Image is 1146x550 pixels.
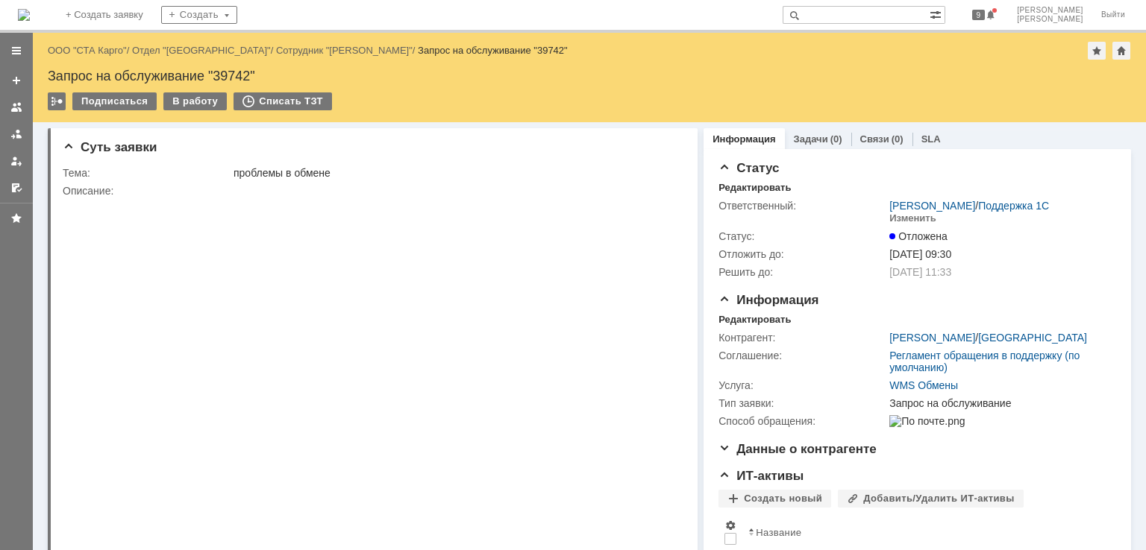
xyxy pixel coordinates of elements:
[889,200,975,212] a: [PERSON_NAME]
[930,7,945,21] span: Расширенный поиск
[724,519,736,531] span: Настройки
[889,332,975,344] a: [PERSON_NAME]
[1112,42,1130,60] div: Сделать домашней страницей
[718,314,791,326] div: Редактировать
[718,379,886,391] div: Услуга:
[718,200,886,212] div: Ответственный:
[234,167,677,179] div: проблемы в обмене
[4,69,28,92] a: Создать заявку
[718,266,886,278] div: Решить до:
[4,149,28,173] a: Мои заявки
[978,332,1087,344] a: [GEOGRAPHIC_DATA]
[830,133,842,145] div: (0)
[889,415,965,427] img: По почте.png
[132,45,271,56] a: Отдел "[GEOGRAPHIC_DATA]"
[889,350,1080,373] a: Регламент обращения в поддержку (по умолчанию)
[889,379,958,391] a: WMS Обмены
[889,248,1109,260] div: [DATE] 09:30
[63,167,231,179] div: Тема:
[889,332,1087,344] div: /
[418,45,568,56] div: Запрос на обслуживание "39742"
[718,469,804,483] span: ИТ-активы
[4,95,28,119] a: Заявки на командах
[718,332,886,344] div: Контрагент:
[718,293,818,307] span: Информация
[48,45,132,56] div: /
[718,397,886,409] div: Тип заявки:
[713,133,775,145] a: Информация
[794,133,828,145] a: Задачи
[132,45,276,56] div: /
[892,133,904,145] div: (0)
[889,266,951,278] span: [DATE] 11:33
[860,133,889,145] a: Связи
[921,133,941,145] a: SLA
[276,45,413,56] a: Сотрудник "[PERSON_NAME]"
[718,230,886,242] div: Статус:
[18,9,30,21] img: logo
[718,415,886,427] div: Способ обращения:
[972,10,986,20] span: 9
[718,442,877,456] span: Данные о контрагенте
[718,161,779,175] span: Статус
[1017,6,1083,15] span: [PERSON_NAME]
[889,230,948,242] span: Отложена
[48,69,1131,83] div: Запрос на обслуживание "39742"
[978,200,1049,212] a: Поддержка 1С
[48,45,127,56] a: ООО "СТА Карго"
[889,397,1109,409] div: Запрос на обслуживание
[718,182,791,194] div: Редактировать
[1017,15,1083,24] span: [PERSON_NAME]
[1088,42,1106,60] div: Добавить в избранное
[276,45,418,56] div: /
[4,176,28,200] a: Мои согласования
[889,212,936,224] div: Изменить
[18,9,30,21] a: Перейти на домашнюю страницу
[889,200,1049,212] div: /
[756,527,801,538] div: Название
[48,92,66,110] div: Работа с массовостью
[4,122,28,146] a: Заявки в моей ответственности
[718,350,886,361] div: Соглашение:
[718,248,886,260] div: Отложить до:
[63,140,157,154] span: Суть заявки
[63,185,680,197] div: Описание:
[161,6,237,24] div: Создать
